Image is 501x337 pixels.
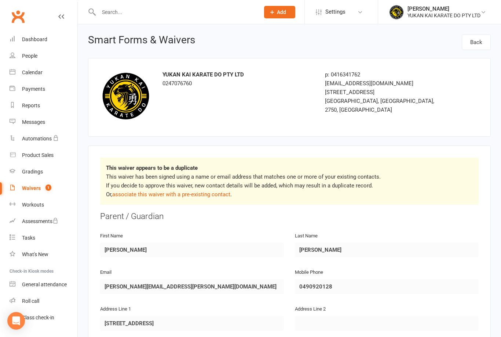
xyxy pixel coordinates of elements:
div: Open Intercom Messenger [7,312,25,330]
a: Assessments [10,213,77,230]
a: Workouts [10,197,77,213]
a: Dashboard [10,31,77,48]
label: Email [100,269,111,276]
span: Settings [325,4,345,20]
div: Workouts [22,202,44,208]
div: Product Sales [22,152,54,158]
div: Messages [22,119,45,125]
div: Assessments [22,218,58,224]
a: Clubworx [9,7,27,26]
a: Back [462,35,491,50]
div: Tasks [22,235,35,241]
a: People [10,48,77,64]
div: Payments [22,86,45,92]
input: Search... [96,7,255,17]
a: Class kiosk mode [10,309,77,326]
a: Messages [10,114,77,130]
div: Dashboard [22,36,47,42]
div: 0247076760 [162,70,314,88]
label: Last Name [295,232,318,240]
div: Reports [22,103,40,108]
div: p: 0416341762 [325,70,444,79]
label: Address Line 1 [100,305,131,313]
strong: YUKAN KAI KARATE DO PTY LTD [162,71,244,78]
a: Tasks [10,230,77,246]
div: General attendance [22,282,67,287]
p: This waiver has been signed using a name or email address that matches one or more of your existi... [106,172,473,199]
div: People [22,53,37,59]
div: What's New [22,251,48,257]
div: Roll call [22,298,39,304]
span: 1 [45,184,51,191]
a: Waivers 1 [10,180,77,197]
label: First Name [100,232,123,240]
div: [GEOGRAPHIC_DATA], [GEOGRAPHIC_DATA], 2750, [GEOGRAPHIC_DATA] [325,97,444,114]
button: Add [264,6,295,18]
a: Automations [10,130,77,147]
div: Automations [22,136,52,141]
div: [PERSON_NAME] [407,6,480,12]
img: c5207f04-a24e-4b96-b7fc-e0a4c58ca79d.jpg [100,70,151,122]
div: YUKAN KAI KARATE DO PTY LTD [407,12,480,19]
a: Calendar [10,64,77,81]
a: associate this waiver with a pre-existing contact [112,191,230,198]
img: thumb_image1747832703.png [389,5,404,19]
div: Class check-in [22,315,54,320]
label: Mobile Phone [295,269,323,276]
span: Add [277,9,286,15]
div: Waivers [22,185,41,191]
div: [EMAIL_ADDRESS][DOMAIN_NAME] [325,79,444,88]
a: General attendance kiosk mode [10,276,77,293]
div: Gradings [22,169,43,175]
a: Reports [10,97,77,114]
label: Address Line 2 [295,305,326,313]
a: Product Sales [10,147,77,164]
div: [STREET_ADDRESS] [325,88,444,97]
strong: This waiver appears to be a duplicate [106,165,198,171]
a: Gradings [10,164,77,180]
a: Payments [10,81,77,97]
div: Parent / Guardian [100,211,479,222]
h1: Smart Forms & Waivers [88,35,195,48]
div: Calendar [22,69,43,75]
a: What's New [10,246,77,263]
a: Roll call [10,293,77,309]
